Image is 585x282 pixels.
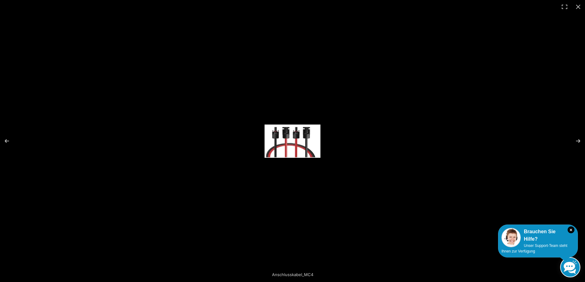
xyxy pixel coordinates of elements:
[501,228,521,247] img: Customer service
[265,125,320,158] img: MC4 Solarkabel
[501,243,567,253] span: Unser Support-Team steht Ihnen zur Verfügung
[501,228,574,243] div: Brauchen Sie Hilfe?
[227,268,358,281] div: Anschlusskabel_MC4
[568,226,574,233] i: Schließen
